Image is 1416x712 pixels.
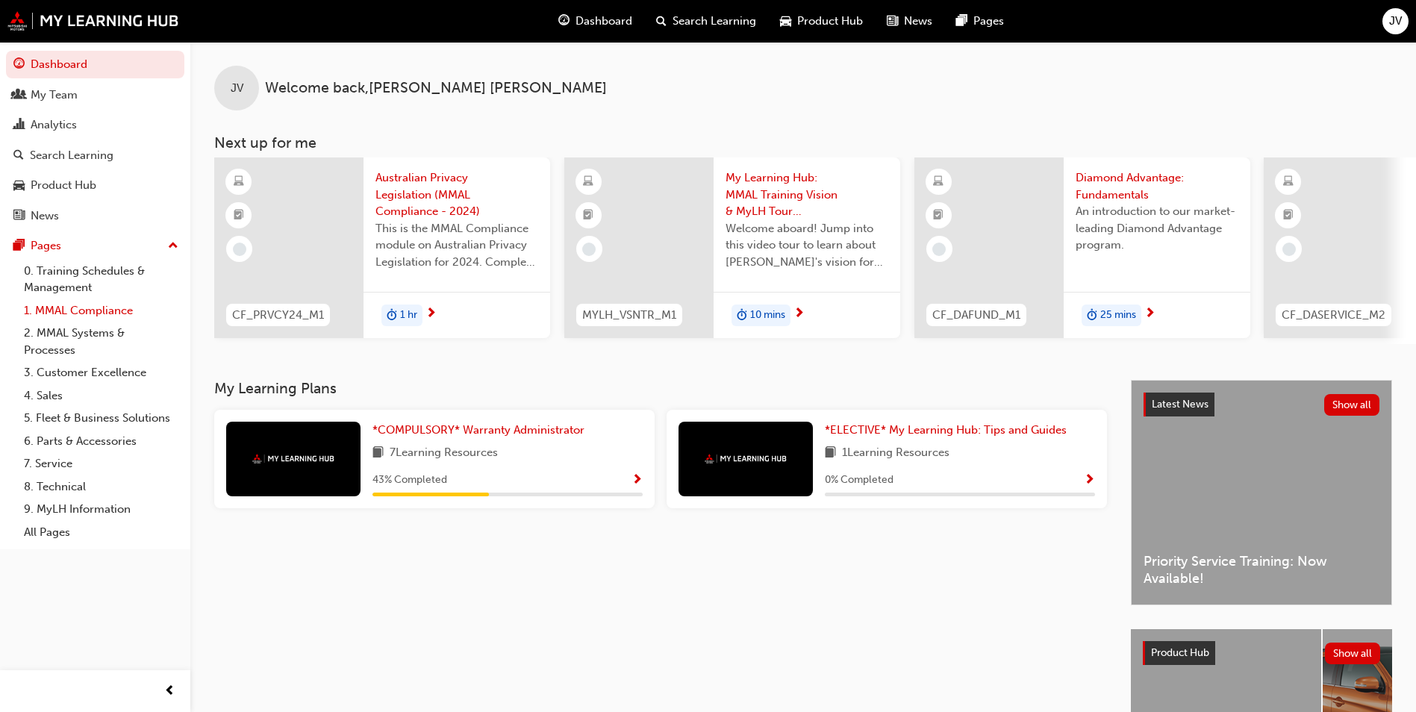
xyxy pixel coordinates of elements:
a: 5. Fleet & Business Solutions [18,407,184,430]
div: Pages [31,237,61,254]
span: search-icon [13,149,24,163]
span: book-icon [825,444,836,463]
div: Product Hub [31,177,96,194]
a: Product HubShow all [1143,641,1380,665]
span: book-icon [372,444,384,463]
span: Latest News [1152,398,1208,410]
a: 3. Customer Excellence [18,361,184,384]
span: learningResourceType_ELEARNING-icon [1283,172,1294,192]
span: pages-icon [13,240,25,253]
div: Search Learning [30,147,113,164]
span: 43 % Completed [372,472,447,489]
a: Search Learning [6,142,184,169]
span: pages-icon [956,12,967,31]
span: CF_DAFUND_M1 [932,307,1020,324]
span: This is the MMAL Compliance module on Australian Privacy Legislation for 2024. Complete this modu... [375,220,538,271]
h3: My Learning Plans [214,380,1107,397]
span: Diamond Advantage: Fundamentals [1076,169,1238,203]
a: News [6,202,184,230]
a: MYLH_VSNTR_M1My Learning Hub: MMAL Training Vision & MyLH Tour (Elective)Welcome aboard! Jump int... [564,157,900,338]
span: CF_DASERVICE_M2 [1282,307,1385,324]
a: 4. Sales [18,384,184,407]
span: Product Hub [1151,646,1209,659]
button: Pages [6,232,184,260]
span: Show Progress [1084,474,1095,487]
button: Show Progress [1084,471,1095,490]
span: Welcome aboard! Jump into this video tour to learn about [PERSON_NAME]'s vision for your learning... [726,220,888,271]
a: Latest NewsShow allPriority Service Training: Now Available! [1131,380,1392,605]
span: Priority Service Training: Now Available! [1144,553,1379,587]
div: News [31,207,59,225]
span: duration-icon [387,306,397,325]
span: next-icon [793,307,805,321]
div: Analytics [31,116,77,134]
div: My Team [31,87,78,104]
img: mmal [252,454,334,463]
a: 9. MyLH Information [18,498,184,521]
a: All Pages [18,521,184,544]
a: *ELECTIVE* My Learning Hub: Tips and Guides [825,422,1073,439]
span: guage-icon [13,58,25,72]
a: Analytics [6,111,184,139]
span: Show Progress [631,474,643,487]
span: news-icon [13,210,25,223]
span: learningResourceType_ELEARNING-icon [234,172,244,192]
span: Product Hub [797,13,863,30]
button: Show all [1325,643,1381,664]
span: *COMPULSORY* Warranty Administrator [372,423,584,437]
span: Dashboard [576,13,632,30]
span: learningRecordVerb_NONE-icon [1282,243,1296,256]
span: news-icon [887,12,898,31]
span: Welcome back , [PERSON_NAME] [PERSON_NAME] [265,80,607,97]
span: My Learning Hub: MMAL Training Vision & MyLH Tour (Elective) [726,169,888,220]
a: CF_PRVCY24_M1Australian Privacy Legislation (MMAL Compliance - 2024)This is the MMAL Compliance m... [214,157,550,338]
a: My Team [6,81,184,109]
span: learningResourceType_ELEARNING-icon [933,172,944,192]
span: 0 % Completed [825,472,893,489]
a: car-iconProduct Hub [768,6,875,37]
img: mmal [705,454,787,463]
a: Latest NewsShow all [1144,393,1379,416]
a: 8. Technical [18,475,184,499]
a: *COMPULSORY* Warranty Administrator [372,422,590,439]
span: booktick-icon [933,206,944,225]
span: 1 Learning Resources [842,444,949,463]
a: guage-iconDashboard [546,6,644,37]
a: 0. Training Schedules & Management [18,260,184,299]
span: Search Learning [673,13,756,30]
span: next-icon [1144,307,1155,321]
a: CF_DAFUND_M1Diamond Advantage: FundamentalsAn introduction to our market-leading Diamond Advantag... [914,157,1250,338]
span: booktick-icon [234,206,244,225]
button: Show Progress [631,471,643,490]
span: Pages [973,13,1004,30]
span: learningRecordVerb_NONE-icon [582,243,596,256]
span: prev-icon [164,682,175,701]
span: 10 mins [750,307,785,324]
span: JV [231,80,243,97]
span: 1 hr [400,307,417,324]
a: 2. MMAL Systems & Processes [18,322,184,361]
span: learningResourceType_ELEARNING-icon [583,172,593,192]
a: 1. MMAL Compliance [18,299,184,322]
span: people-icon [13,89,25,102]
span: search-icon [656,12,667,31]
span: chart-icon [13,119,25,132]
a: Dashboard [6,51,184,78]
span: JV [1389,13,1402,30]
span: car-icon [13,179,25,193]
span: booktick-icon [583,206,593,225]
span: learningRecordVerb_NONE-icon [932,243,946,256]
button: Show all [1324,394,1380,416]
span: car-icon [780,12,791,31]
a: pages-iconPages [944,6,1016,37]
span: guage-icon [558,12,570,31]
span: booktick-icon [1283,206,1294,225]
span: 7 Learning Resources [390,444,498,463]
a: news-iconNews [875,6,944,37]
span: learningRecordVerb_NONE-icon [233,243,246,256]
button: JV [1382,8,1409,34]
img: mmal [7,11,179,31]
span: duration-icon [1087,306,1097,325]
span: MYLH_VSNTR_M1 [582,307,676,324]
span: *ELECTIVE* My Learning Hub: Tips and Guides [825,423,1067,437]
